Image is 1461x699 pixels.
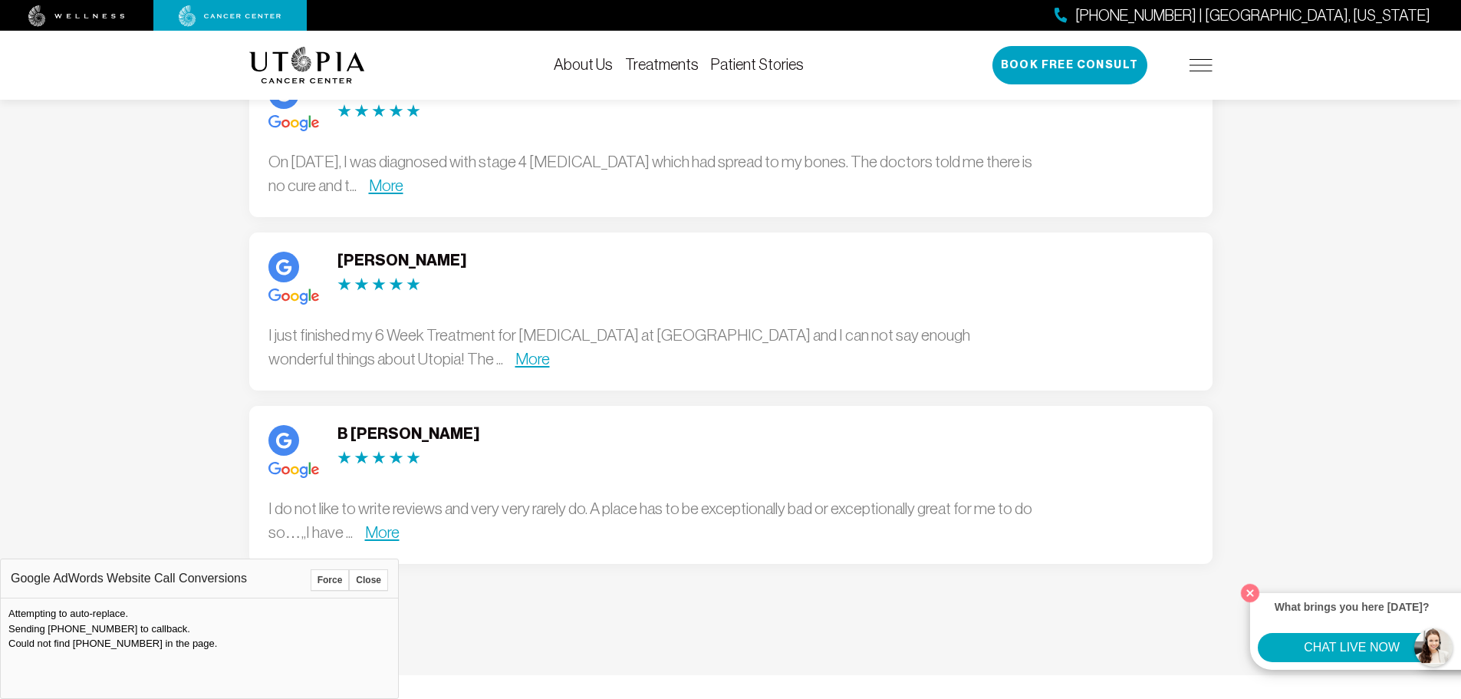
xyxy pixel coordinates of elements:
[1055,5,1430,27] a: [PHONE_NUMBER] | [GEOGRAPHIC_DATA], [US_STATE]
[268,150,1035,198] div: On [DATE], I was diagnosed with stage 4 [MEDICAL_DATA] which had spread to my bones. The doctors ...
[337,104,420,118] img: Google Reviews
[554,56,613,73] a: About Us
[369,176,403,194] a: More
[268,462,319,478] img: google
[268,425,299,456] img: google
[1258,633,1446,662] button: CHAT LIVE NOW
[349,569,388,591] button: Close
[365,523,400,541] a: More
[337,451,420,465] img: Google Reviews
[337,278,420,292] img: Google Reviews
[268,252,299,282] img: google
[1,598,398,698] div: Attempting to auto-replace. Sending [PHONE_NUMBER] to callback. Could not find [PHONE_NUMBER] in ...
[249,47,365,84] img: logo
[337,425,479,443] div: B [PERSON_NAME]
[268,496,1035,545] div: I do not like to write reviews and very very rarely do. A place has to be exceptionally bad or ex...
[28,5,125,27] img: wellness
[1237,580,1263,606] button: Close
[1075,5,1430,27] span: [PHONE_NUMBER] | [GEOGRAPHIC_DATA], [US_STATE]
[179,5,281,27] img: cancer center
[625,56,699,73] a: Treatments
[311,569,350,591] button: Force
[268,115,319,131] img: google
[1275,601,1430,613] strong: What brings you here [DATE]?
[268,289,319,305] img: google
[992,46,1147,84] button: Book Free Consult
[337,252,466,270] div: [PERSON_NAME]
[268,323,1035,371] div: I just finished my 6 Week Treatment for [MEDICAL_DATA] at [GEOGRAPHIC_DATA] and I can not say eno...
[1190,59,1213,71] img: icon-hamburger
[1,559,398,598] div: Google AdWords Website Call Conversions
[515,350,550,368] a: More
[711,56,804,73] a: Patient Stories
